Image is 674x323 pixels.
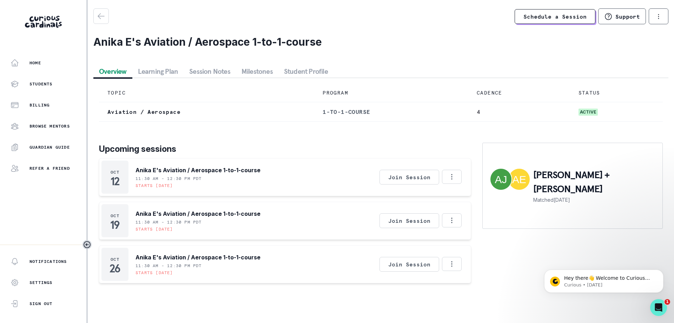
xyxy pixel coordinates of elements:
[93,65,132,78] button: Overview
[442,170,462,184] button: Options
[25,16,62,28] img: Curious Cardinals Logo
[136,270,173,276] p: Starts [DATE]
[314,102,468,122] td: 1-to-1-course
[598,8,646,24] button: Support
[136,253,260,261] p: Anika E's Aviation / Aerospace 1-to-1-course
[29,280,53,285] p: Settings
[533,168,655,196] p: [PERSON_NAME] + [PERSON_NAME]
[110,265,120,272] p: 26
[533,196,655,204] p: Matched [DATE]
[379,170,439,185] button: Join Session
[136,226,173,232] p: Starts [DATE]
[29,102,49,108] p: Billing
[99,84,314,102] td: TOPIC
[29,81,53,87] p: Students
[31,20,120,61] span: Hey there👋 Welcome to Curious Cardinals 🙌 Take a look around! If you have any questions or are ex...
[29,60,41,66] p: Home
[534,255,674,304] iframe: Intercom notifications message
[29,301,53,306] p: Sign Out
[136,219,202,225] p: 11:30 AM - 12:30 PM PDT
[515,9,595,24] a: Schedule a Session
[278,65,333,78] button: Student Profile
[570,84,663,102] td: STATUS
[490,169,511,190] img: Akshitha Juaplly
[314,84,468,102] td: PROGRAM
[665,299,670,305] span: 1
[379,213,439,228] button: Join Session
[82,240,92,249] button: Toggle sidebar
[132,65,184,78] button: Learning Plan
[99,143,471,155] p: Upcoming sessions
[29,144,70,150] p: Guardian Guide
[111,213,119,219] p: Oct
[615,13,640,20] p: Support
[111,178,119,185] p: 12
[236,65,278,78] button: Milestones
[184,65,236,78] button: Session Notes
[509,169,530,190] img: Anika E
[111,257,119,262] p: Oct
[650,299,667,316] iframe: Intercom live chat
[136,209,260,218] p: Anika E's Aviation / Aerospace 1-to-1-course
[29,259,67,264] p: Notifications
[29,123,70,129] p: Browse Mentors
[649,8,668,24] button: options
[136,263,202,269] p: 11:30 AM - 12:30 PM PDT
[29,166,70,171] p: Refer a friend
[468,84,570,102] td: CADENCE
[442,213,462,227] button: Options
[93,35,668,48] h2: Anika E's Aviation / Aerospace 1-to-1-course
[99,102,314,122] td: Aviation / Aerospace
[136,166,260,174] p: Anika E's Aviation / Aerospace 1-to-1-course
[442,257,462,271] button: Options
[468,102,570,122] td: 4
[136,183,173,188] p: Starts [DATE]
[136,176,202,181] p: 11:30 AM - 12:30 PM PDT
[579,109,598,116] span: active
[31,27,121,33] p: Message from Curious, sent 1w ago
[111,169,119,175] p: Oct
[110,221,120,228] p: 19
[379,257,439,272] button: Join Session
